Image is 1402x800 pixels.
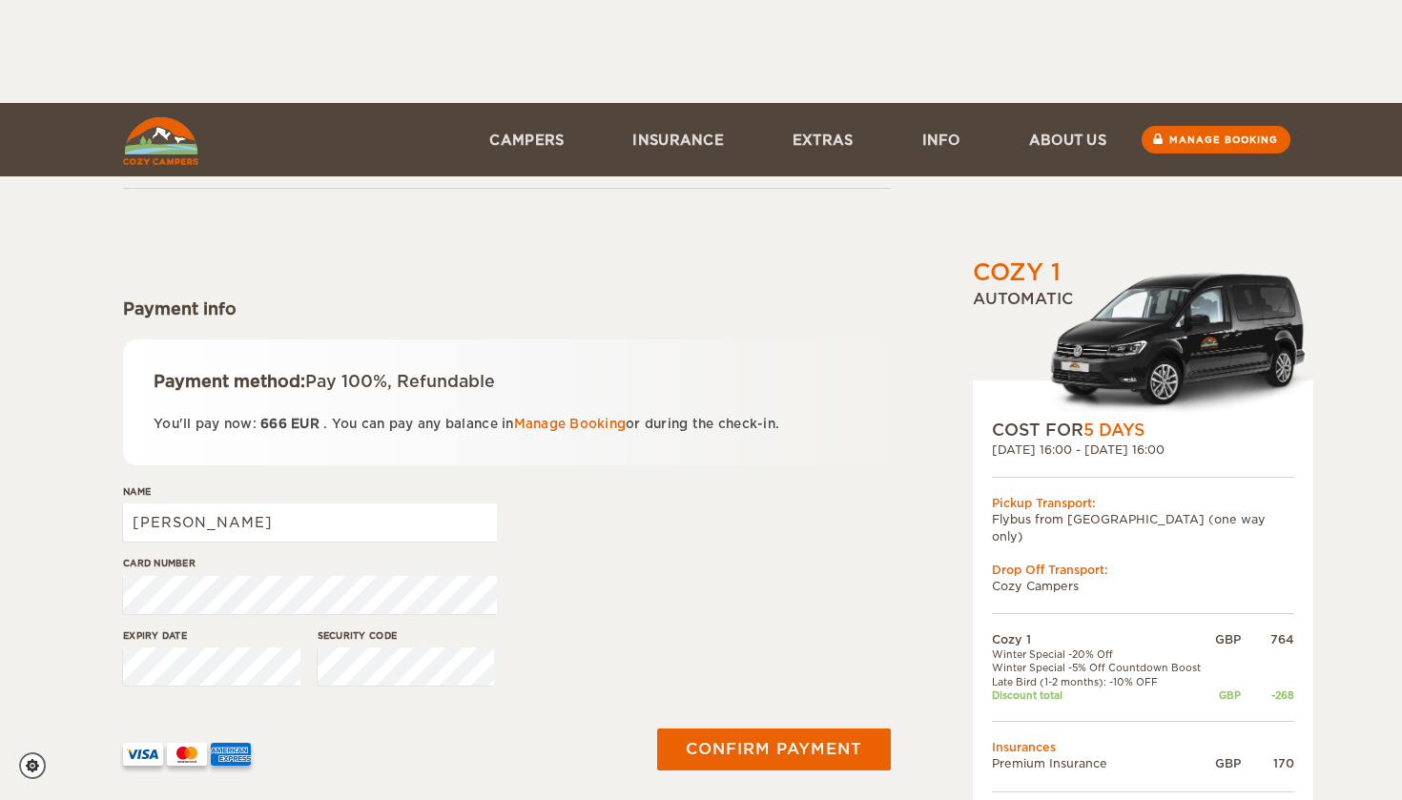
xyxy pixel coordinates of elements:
[291,417,320,431] span: EUR
[598,103,758,176] a: Insurance
[1083,421,1144,440] span: 5 Days
[154,370,860,393] div: Payment method:
[992,688,1211,702] td: Discount total
[123,628,300,643] label: Expiry date
[992,441,1294,458] div: [DATE] 16:00 - [DATE] 16:00
[1211,631,1241,647] div: GBP
[992,419,1294,441] div: COST FOR
[973,256,1061,289] div: Cozy 1
[1241,755,1294,771] div: 170
[123,117,198,165] img: Cozy Campers
[992,661,1211,674] td: Winter Special -5% Off Countdown Boost
[992,647,1211,661] td: Winter Special -20% Off
[992,755,1211,771] td: Premium Insurance
[123,743,163,766] img: VISA
[123,297,891,320] div: Payment info
[123,556,497,570] label: Card number
[992,631,1211,647] td: Cozy 1
[992,675,1211,688] td: Late Bird (1-2 months): -10% OFF
[1049,273,1313,419] img: Volkswagen-Caddy-MaxiCrew_.png
[1241,688,1294,702] div: -268
[995,103,1141,176] a: About us
[1211,755,1241,771] div: GBP
[1211,688,1241,702] div: GBP
[260,417,287,431] span: 666
[992,578,1294,594] td: Cozy Campers
[211,743,251,766] img: AMEX
[318,628,495,643] label: Security code
[19,752,58,779] a: Cookie settings
[1241,631,1294,647] div: 764
[992,562,1294,578] div: Drop Off Transport:
[992,511,1294,544] td: Flybus from [GEOGRAPHIC_DATA] (one way only)
[305,372,495,391] span: Pay 100%, Refundable
[992,495,1294,511] div: Pickup Transport:
[167,743,207,766] img: mastercard
[514,417,627,431] a: Manage Booking
[657,728,891,770] button: Confirm payment
[1142,126,1290,154] a: Manage booking
[888,103,995,176] a: Info
[973,289,1313,419] div: Automatic
[455,103,598,176] a: Campers
[992,739,1294,755] td: Insurances
[154,413,860,435] p: You'll pay now: . You can pay any balance in or during the check-in.
[123,484,497,499] label: Name
[758,103,888,176] a: Extras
